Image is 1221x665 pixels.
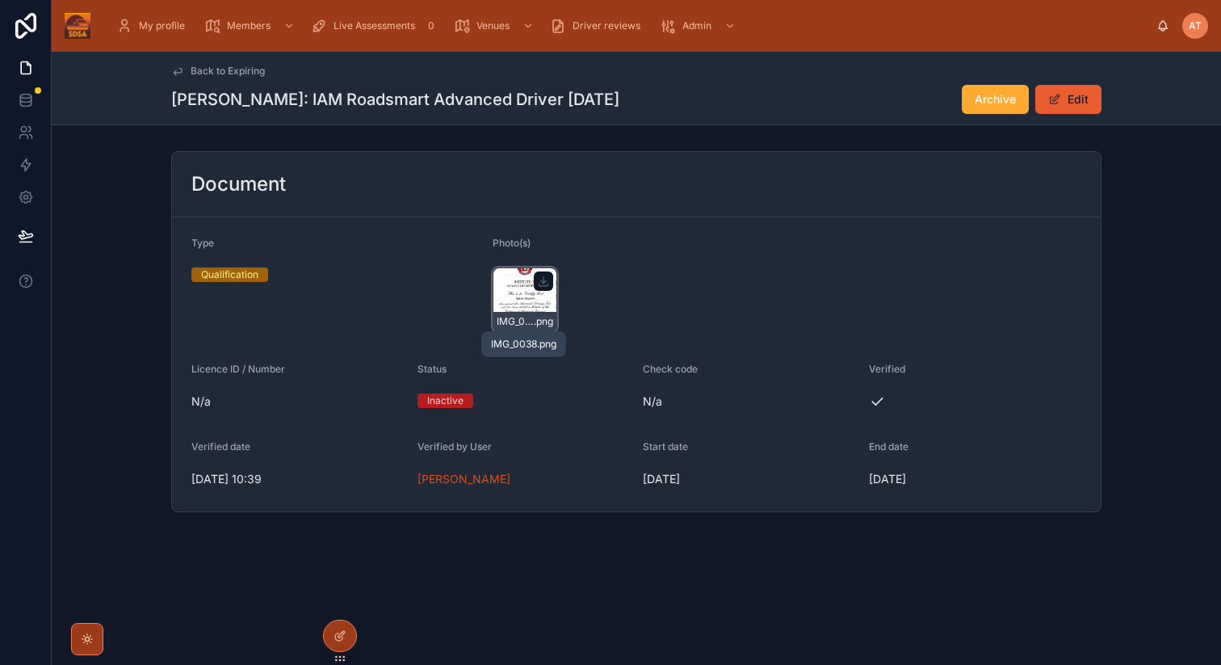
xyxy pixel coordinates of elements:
[191,171,286,197] h2: Document
[534,315,553,328] span: .png
[491,338,556,351] div: IMG_0038.png
[65,13,90,39] img: App logo
[962,85,1029,114] button: Archive
[869,440,908,452] span: End date
[476,19,510,32] span: Venues
[201,267,258,282] div: Qualification
[427,394,464,408] div: Inactive
[1035,85,1101,114] button: Edit
[199,11,303,40] a: Members
[493,237,531,249] span: Photo(s)
[545,11,652,40] a: Driver reviews
[643,440,688,452] span: Start date
[497,315,534,328] span: IMG_0038
[306,11,446,40] a: Live Assessments0
[422,16,441,36] div: 0
[191,363,285,375] span: Licence ID / Number
[103,8,1156,44] div: scrollable content
[1189,19,1202,32] span: AT
[191,471,405,487] span: [DATE] 10:39
[449,11,542,40] a: Venues
[869,363,905,375] span: Verified
[975,91,1016,107] span: Archive
[869,471,1082,487] span: [DATE]
[682,19,711,32] span: Admin
[643,471,856,487] span: [DATE]
[643,394,856,410] span: N/a
[417,471,510,487] a: [PERSON_NAME]
[191,440,250,452] span: Verified date
[191,65,265,78] span: Back to Expiring
[111,11,196,40] a: My profile
[171,88,619,111] h1: [PERSON_NAME]: IAM Roadsmart Advanced Driver [DATE]
[643,363,698,375] span: Check code
[191,394,405,410] span: N/a
[417,440,492,452] span: Verified by User
[334,19,415,32] span: Live Assessments
[191,237,214,249] span: Type
[573,19,640,32] span: Driver reviews
[227,19,271,32] span: Members
[655,11,744,40] a: Admin
[171,65,265,78] a: Back to Expiring
[417,363,447,375] span: Status
[139,19,185,32] span: My profile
